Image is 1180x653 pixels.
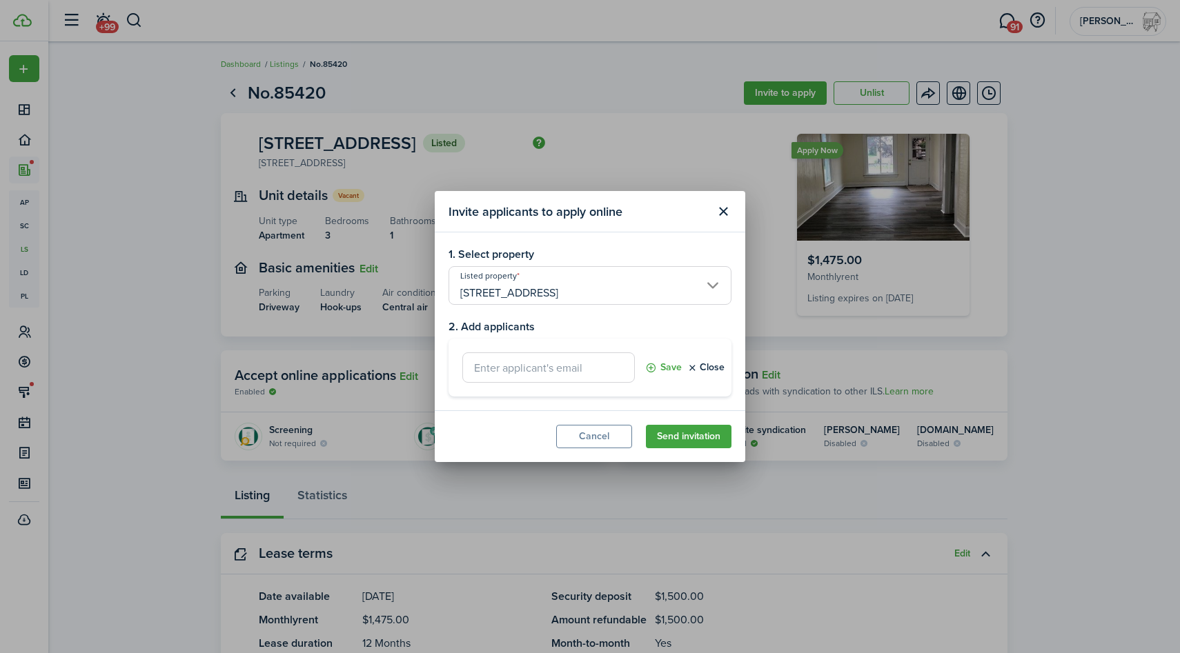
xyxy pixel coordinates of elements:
button: Close [687,352,725,383]
modal-title: Invite applicants to apply online [449,198,708,225]
h4: 2. Add applicants [449,319,731,335]
button: Save [645,352,682,383]
button: Cancel [556,425,632,448]
button: Send invitation [646,425,731,448]
h4: 1. Select property [449,246,731,263]
input: Select listed property [449,266,731,305]
button: Close modal [711,200,735,223]
input: Enter applicant's email [462,352,635,383]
